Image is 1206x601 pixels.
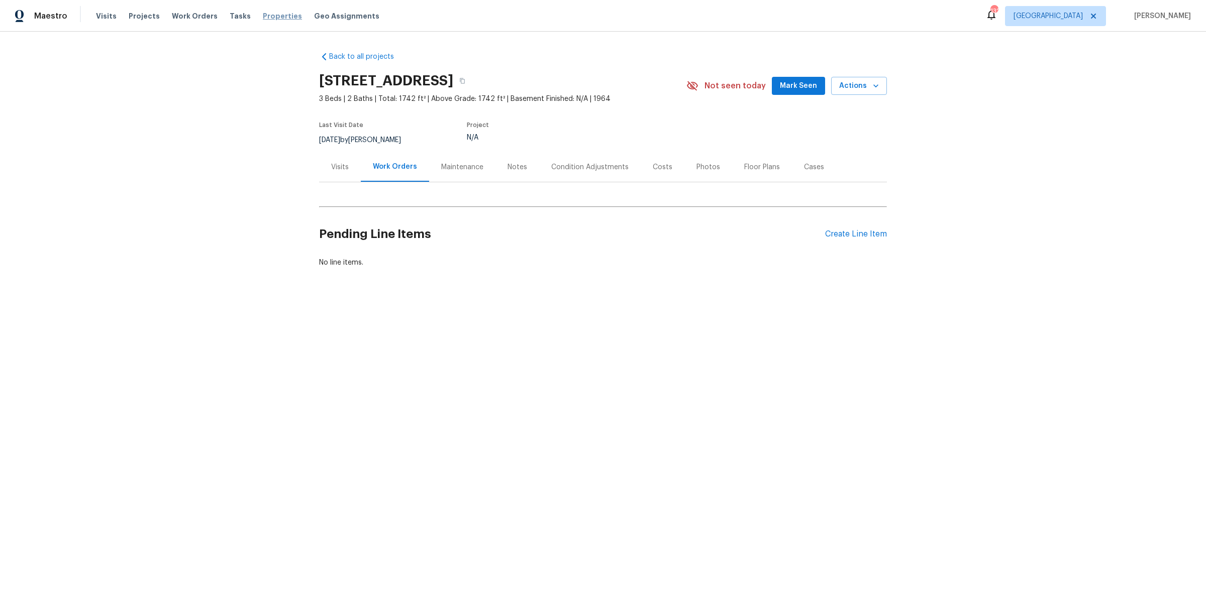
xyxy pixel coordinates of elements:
[319,76,453,86] h2: [STREET_ADDRESS]
[319,122,363,128] span: Last Visit Date
[780,80,817,92] span: Mark Seen
[263,11,302,21] span: Properties
[453,72,471,90] button: Copy Address
[172,11,218,21] span: Work Orders
[1130,11,1191,21] span: [PERSON_NAME]
[467,134,660,141] div: N/A
[96,11,117,21] span: Visits
[319,258,887,268] div: No line items.
[314,11,379,21] span: Geo Assignments
[331,162,349,172] div: Visits
[653,162,672,172] div: Costs
[373,162,417,172] div: Work Orders
[804,162,824,172] div: Cases
[696,162,720,172] div: Photos
[319,211,825,258] h2: Pending Line Items
[319,137,340,144] span: [DATE]
[705,81,766,91] span: Not seen today
[825,229,887,239] div: Create Line Item
[319,52,416,62] a: Back to all projects
[319,94,686,104] span: 3 Beds | 2 Baths | Total: 1742 ft² | Above Grade: 1742 ft² | Basement Finished: N/A | 1964
[551,162,629,172] div: Condition Adjustments
[1014,11,1083,21] span: [GEOGRAPHIC_DATA]
[744,162,780,172] div: Floor Plans
[772,77,825,95] button: Mark Seen
[467,122,489,128] span: Project
[839,80,879,92] span: Actions
[441,162,483,172] div: Maintenance
[34,11,67,21] span: Maestro
[230,13,251,20] span: Tasks
[990,6,997,16] div: 132
[129,11,160,21] span: Projects
[508,162,527,172] div: Notes
[831,77,887,95] button: Actions
[319,134,413,146] div: by [PERSON_NAME]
